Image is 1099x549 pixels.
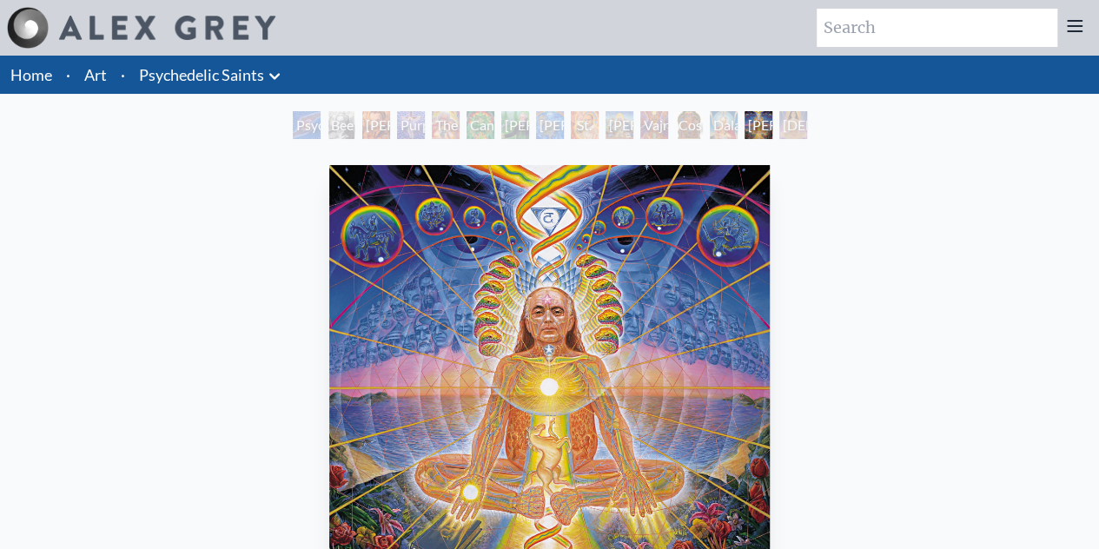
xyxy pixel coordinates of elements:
div: Cosmic [DEMOGRAPHIC_DATA] [675,111,703,139]
li: · [114,56,132,94]
div: [PERSON_NAME] & the New Eleusis [536,111,564,139]
div: The Shulgins and their Alchemical Angels [432,111,460,139]
div: Purple [DEMOGRAPHIC_DATA] [397,111,425,139]
a: Psychedelic Saints [139,63,264,87]
div: Vajra Guru [640,111,668,139]
div: Dalai Lama [710,111,738,139]
div: [PERSON_NAME][US_STATE] - Hemp Farmer [501,111,529,139]
div: [DEMOGRAPHIC_DATA] [779,111,807,139]
div: [PERSON_NAME] M.D., Cartographer of Consciousness [362,111,390,139]
div: Beethoven [328,111,355,139]
a: Home [10,65,52,84]
div: [PERSON_NAME] [606,111,633,139]
a: Art [84,63,107,87]
li: · [59,56,77,94]
input: Search [817,9,1057,47]
div: St. [PERSON_NAME] & The LSD Revelation Revolution [571,111,599,139]
div: [PERSON_NAME] [745,111,772,139]
div: Psychedelic Healing [293,111,321,139]
div: Cannabacchus [467,111,494,139]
